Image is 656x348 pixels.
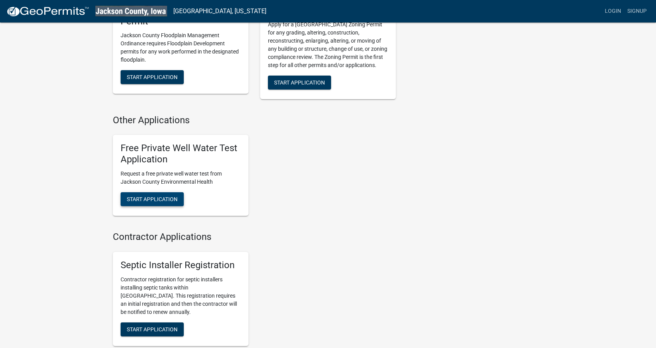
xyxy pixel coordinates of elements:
[268,21,388,69] p: Apply for a [GEOGRAPHIC_DATA] Zoning Permit for any grading, altering, construction, reconstructi...
[121,192,184,206] button: Start Application
[268,76,331,90] button: Start Application
[127,196,178,202] span: Start Application
[121,70,184,84] button: Start Application
[121,170,241,186] p: Request a free private well water test from Jackson County Environmental Health
[121,31,241,64] p: Jackson County Floodplain Management Ordinance requires Floodplain Development permits for any wo...
[602,4,624,19] a: Login
[121,260,241,271] h5: Septic Installer Registration
[121,143,241,165] h5: Free Private Well Water Test Application
[127,326,178,332] span: Start Application
[624,4,650,19] a: Signup
[173,5,266,18] a: [GEOGRAPHIC_DATA], [US_STATE]
[113,115,396,126] h4: Other Applications
[95,6,167,16] img: Jackson County, Iowa
[113,115,396,222] wm-workflow-list-section: Other Applications
[274,79,325,85] span: Start Application
[121,322,184,336] button: Start Application
[127,74,178,80] span: Start Application
[121,276,241,316] p: Contractor registration for septic installers installing septic tanks within [GEOGRAPHIC_DATA]. T...
[113,231,396,243] h4: Contractor Applications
